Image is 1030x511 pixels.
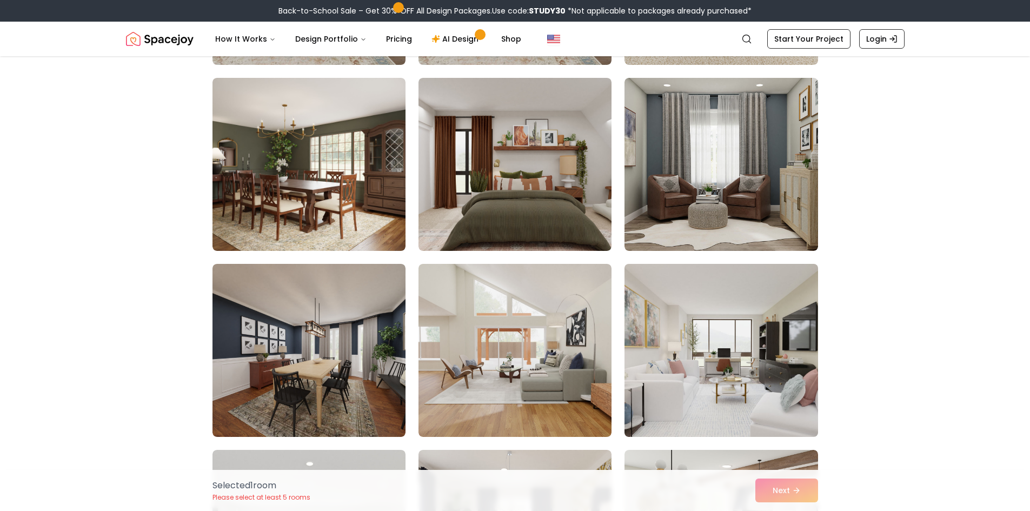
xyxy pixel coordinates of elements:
[418,264,612,437] img: Room room-44
[859,29,905,49] a: Login
[207,28,530,50] nav: Main
[287,28,375,50] button: Design Portfolio
[212,78,406,251] img: Room room-40
[566,5,752,16] span: *Not applicable to packages already purchased*
[126,28,194,50] a: Spacejoy
[547,32,560,45] img: United States
[126,28,194,50] img: Spacejoy Logo
[212,493,310,502] p: Please select at least 5 rooms
[207,28,284,50] button: How It Works
[767,29,850,49] a: Start Your Project
[423,28,490,50] a: AI Design
[377,28,421,50] a: Pricing
[212,264,406,437] img: Room room-43
[529,5,566,16] b: STUDY30
[278,5,752,16] div: Back-to-School Sale – Get 30% OFF All Design Packages.
[624,78,818,251] img: Room room-42
[418,78,612,251] img: Room room-41
[212,479,310,492] p: Selected 1 room
[620,260,822,441] img: Room room-45
[493,28,530,50] a: Shop
[492,5,566,16] span: Use code:
[126,22,905,56] nav: Global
